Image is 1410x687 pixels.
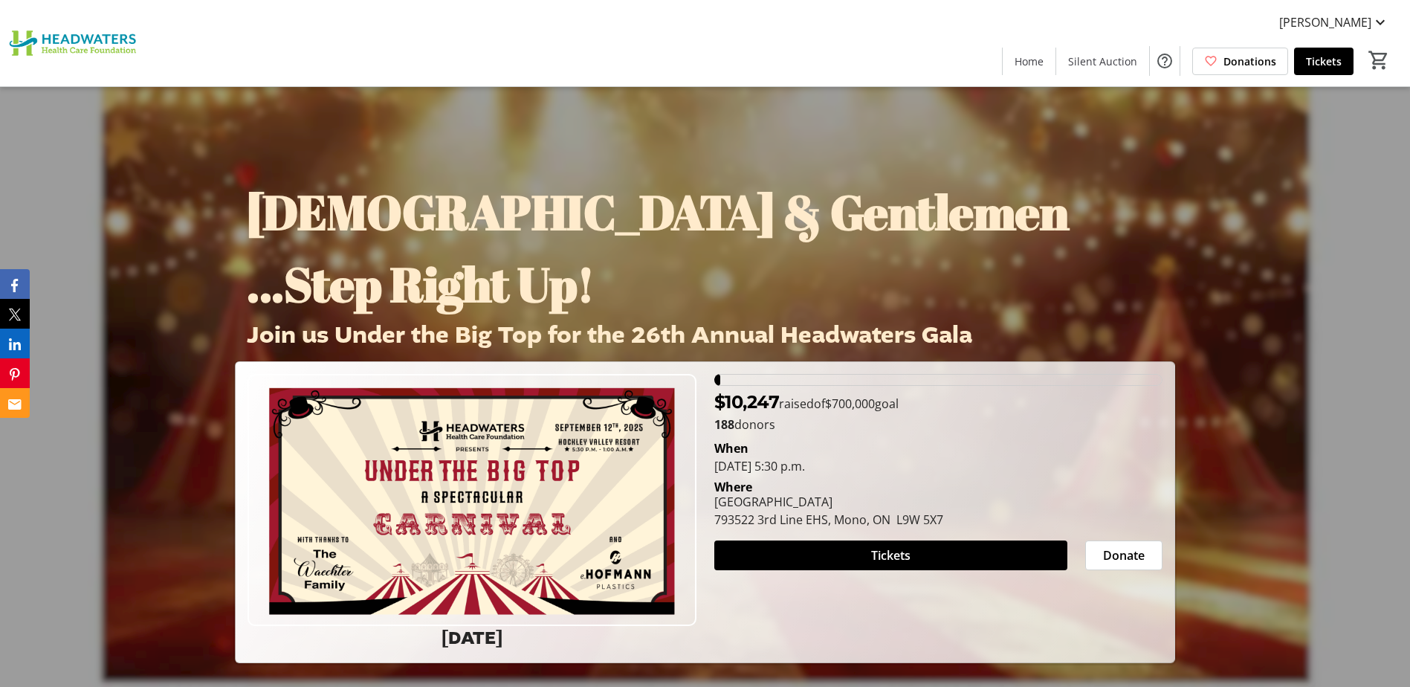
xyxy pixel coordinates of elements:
[1085,541,1162,570] button: Donate
[1192,48,1288,75] a: Donations
[714,511,943,529] div: 793522 3rd Line EHS, Mono, ON L9W 5X7
[1068,54,1137,69] span: Silent Auction
[1279,13,1371,31] span: [PERSON_NAME]
[442,626,502,651] strong: [DATE]
[1103,546,1145,564] span: Donate
[1267,10,1401,34] button: [PERSON_NAME]
[871,546,911,564] span: Tickets
[248,374,696,626] img: Campaign CTA Media Photo
[247,179,1068,316] span: [DEMOGRAPHIC_DATA] & Gentlemen ...Step Right Up!
[1365,47,1392,74] button: Cart
[1056,48,1149,75] a: Silent Auction
[714,416,734,433] b: 188
[1306,54,1342,69] span: Tickets
[714,541,1067,570] button: Tickets
[714,457,1162,475] div: [DATE] 5:30 p.m.
[714,391,780,413] span: $10,247
[1294,48,1354,75] a: Tickets
[1015,54,1044,69] span: Home
[1003,48,1055,75] a: Home
[1223,54,1276,69] span: Donations
[714,374,1162,386] div: 1.4638571428571427% of fundraising goal reached
[714,493,943,511] div: [GEOGRAPHIC_DATA]
[1150,46,1180,76] button: Help
[714,416,1162,433] p: donors
[714,481,752,493] div: Where
[714,439,748,457] div: When
[714,389,899,416] p: raised of goal
[9,6,141,80] img: Headwaters Health Care Foundation's Logo
[247,319,972,352] span: Join us Under the Big Top for the 26th Annual Headwaters Gala
[825,396,875,412] span: $700,000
